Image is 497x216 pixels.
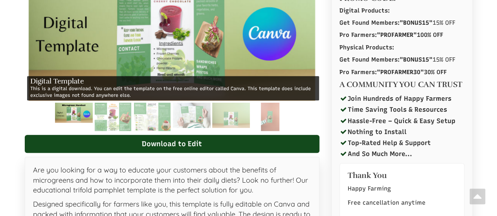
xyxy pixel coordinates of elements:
img: 3836e44a9dd3b0d1a5481f653dc3a4d3 [261,103,280,131]
li: Join Hundreds of Happy Farmers [339,93,464,104]
li: Nothing to Install [339,126,464,137]
strong: Digital Products: [339,7,390,14]
p: 15% OFF [339,56,464,64]
strong: Get Found Members: [339,56,433,63]
strong: Get Found Members: [339,19,433,26]
strong: Physical Products: [339,44,394,51]
h4: A COMMUNITY YOU CAN TRUST [339,80,464,89]
strong: Pro Farmers: 30% OFF [339,69,447,76]
li: Top-Rated Help & Support [339,137,464,148]
span: "PROFARMER" [377,31,417,38]
h4: Digital Template [30,78,316,85]
span: "BONUS15" [400,56,433,63]
img: aa0399c410dd3ebe89039f84672ef3da [172,103,210,128]
li: Time Saving Tools & Resources [339,104,464,115]
img: 47ec378555d3475418ca099ca9845531 [212,103,249,128]
li: Hassle-Free – Quick & Easy Setup [339,115,464,126]
img: ce26851a4cc63254f45d3754f2dd2fad [95,103,131,131]
div: This is a digital download. You can edit the template on the free online editor called Canva. Thi... [27,76,319,100]
img: 8d771f28054a8788031f375e730d0503 [134,103,171,131]
img: 7db4efaa395c0e0b4e527d4f496ec874 [55,103,92,123]
p: 15% OFF [339,19,464,27]
span: "BONUS15" [400,19,433,26]
li: And So Much More... [339,148,464,159]
span: "PROFARMER30" [377,69,424,76]
h4: Thank You [348,171,456,180]
a: Download to Edit [25,135,319,153]
span: Are you looking for a way to educate your customers about the benefits of microgreens and how to ... [33,165,308,194]
p: Happy Farming [348,184,456,194]
strong: Pro Farmers: 100% OFF [339,31,443,38]
p: Free cancellation anytime [348,198,456,208]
